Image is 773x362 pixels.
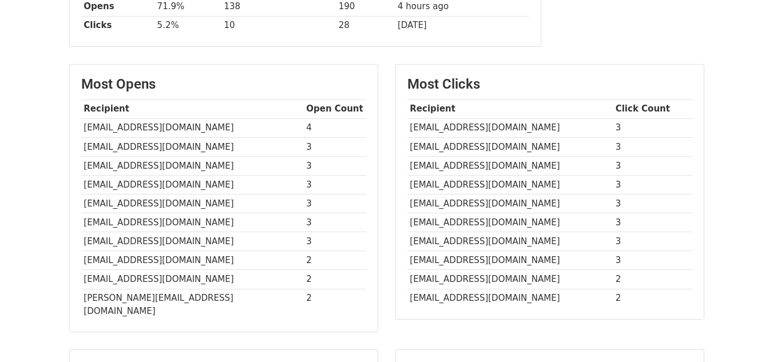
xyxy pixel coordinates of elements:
[613,232,692,251] td: 3
[304,289,366,320] td: 2
[81,194,304,213] td: [EMAIL_ADDRESS][DOMAIN_NAME]
[407,118,613,137] td: [EMAIL_ADDRESS][DOMAIN_NAME]
[613,289,692,308] td: 2
[81,270,304,289] td: [EMAIL_ADDRESS][DOMAIN_NAME]
[304,213,366,232] td: 3
[336,16,395,35] td: 28
[304,156,366,175] td: 3
[81,16,154,35] th: Clicks
[407,76,692,93] h3: Most Clicks
[304,100,366,118] th: Open Count
[395,16,529,35] td: [DATE]
[613,270,692,289] td: 2
[407,100,613,118] th: Recipient
[304,270,366,289] td: 2
[407,137,613,156] td: [EMAIL_ADDRESS][DOMAIN_NAME]
[304,232,366,251] td: 3
[304,251,366,270] td: 2
[81,156,304,175] td: [EMAIL_ADDRESS][DOMAIN_NAME]
[613,137,692,156] td: 3
[81,232,304,251] td: [EMAIL_ADDRESS][DOMAIN_NAME]
[304,194,366,213] td: 3
[81,100,304,118] th: Recipient
[613,194,692,213] td: 3
[304,175,366,194] td: 3
[407,289,613,308] td: [EMAIL_ADDRESS][DOMAIN_NAME]
[407,270,613,289] td: [EMAIL_ADDRESS][DOMAIN_NAME]
[154,16,221,35] td: 5.2%
[613,156,692,175] td: 3
[407,232,613,251] td: [EMAIL_ADDRESS][DOMAIN_NAME]
[407,194,613,213] td: [EMAIL_ADDRESS][DOMAIN_NAME]
[407,156,613,175] td: [EMAIL_ADDRESS][DOMAIN_NAME]
[613,100,692,118] th: Click Count
[81,76,366,93] h3: Most Opens
[716,307,773,362] iframe: Chat Widget
[304,118,366,137] td: 4
[81,213,304,232] td: [EMAIL_ADDRESS][DOMAIN_NAME]
[407,213,613,232] td: [EMAIL_ADDRESS][DOMAIN_NAME]
[613,118,692,137] td: 3
[81,289,304,320] td: [PERSON_NAME][EMAIL_ADDRESS][DOMAIN_NAME]
[81,137,304,156] td: [EMAIL_ADDRESS][DOMAIN_NAME]
[613,213,692,232] td: 3
[221,16,336,35] td: 10
[81,251,304,270] td: [EMAIL_ADDRESS][DOMAIN_NAME]
[407,251,613,270] td: [EMAIL_ADDRESS][DOMAIN_NAME]
[81,118,304,137] td: [EMAIL_ADDRESS][DOMAIN_NAME]
[407,175,613,194] td: [EMAIL_ADDRESS][DOMAIN_NAME]
[613,251,692,270] td: 3
[81,175,304,194] td: [EMAIL_ADDRESS][DOMAIN_NAME]
[613,175,692,194] td: 3
[304,137,366,156] td: 3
